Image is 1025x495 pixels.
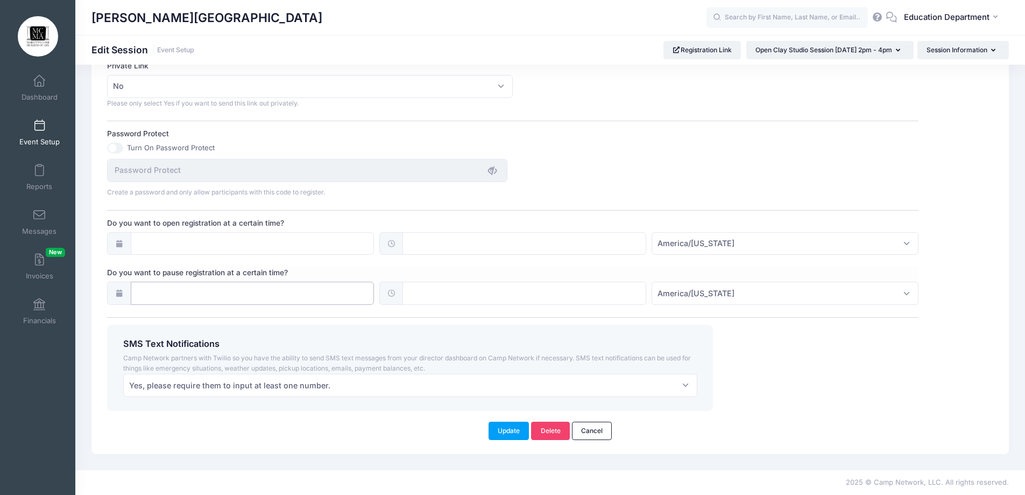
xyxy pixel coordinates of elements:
span: Camp Network partners with Twilio so you have the ability to send SMS text messages from your dir... [123,354,691,373]
h1: [PERSON_NAME][GEOGRAPHIC_DATA] [91,5,322,30]
span: Invoices [26,271,53,281]
button: Session Information [917,41,1009,59]
a: InvoicesNew [14,248,65,285]
h4: SMS Text Notifications [123,339,697,350]
span: Create a password and only allow participants with this code to register. [107,188,325,196]
span: 2025 © Camp Network, LLC. All rights reserved. [846,478,1009,486]
span: Yes, please require them to input at least one number. [123,374,697,397]
img: Marietta Cobb Museum of Art [18,16,58,57]
input: Password Protect [107,159,507,182]
button: Open Clay Studio Session [DATE] 2pm - 4pm [746,41,914,59]
span: No [107,75,513,98]
span: Please only select Yes if you want to send this link out privately. [107,99,299,107]
span: Yes, please require them to input at least one number. [129,380,330,391]
span: No [113,80,124,92]
label: Turn On Password Protect [127,143,215,154]
span: Messages [22,227,56,236]
a: Event Setup [157,46,194,54]
a: Financials [14,292,65,330]
span: America/New York [652,232,918,255]
a: Messages [14,203,65,241]
a: Registration Link [663,41,741,59]
span: New [46,248,65,257]
button: Update [489,422,529,440]
span: Financials [23,316,56,325]
h1: Edit Session [91,44,194,55]
span: America/New York [652,282,918,305]
label: Private Link [107,60,513,71]
a: Reports [14,158,65,196]
span: America/New York [658,238,734,249]
span: Open Clay Studio Session [DATE] 2pm - 4pm [755,46,892,54]
span: America/New York [658,288,734,299]
span: Reports [26,182,52,191]
span: Dashboard [22,93,58,102]
a: Dashboard [14,69,65,107]
span: Event Setup [19,137,60,147]
label: Do you want to open registration at a certain time? [107,218,513,228]
span: Education Department [904,11,989,23]
button: Education Department [897,5,1009,30]
a: Cancel [572,422,612,440]
input: Search by First Name, Last Name, or Email... [706,7,868,29]
label: Password Protect [107,128,513,139]
a: Delete [531,422,570,440]
label: Do you want to pause registration at a certain time? [107,267,513,278]
a: Event Setup [14,114,65,151]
